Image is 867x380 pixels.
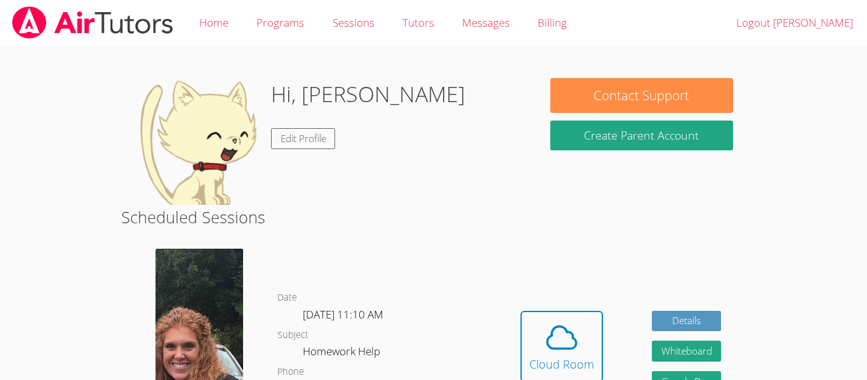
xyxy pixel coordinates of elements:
span: [DATE] 11:10 AM [303,307,383,322]
a: Details [652,311,722,332]
button: Create Parent Account [550,121,733,150]
dd: Homework Help [303,343,383,364]
img: airtutors_banner-c4298cdbf04f3fff15de1276eac7730deb9818008684d7c2e4769d2f7ddbe033.png [11,6,175,39]
dt: Date [277,290,297,306]
button: Contact Support [550,78,733,113]
button: Whiteboard [652,341,722,362]
img: default.png [134,78,261,205]
h1: Hi, [PERSON_NAME] [271,78,465,110]
a: Edit Profile [271,128,336,149]
dt: Phone [277,364,304,380]
div: Cloud Room [529,355,594,373]
h2: Scheduled Sessions [121,205,746,229]
dt: Subject [277,327,308,343]
span: Messages [462,15,510,30]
